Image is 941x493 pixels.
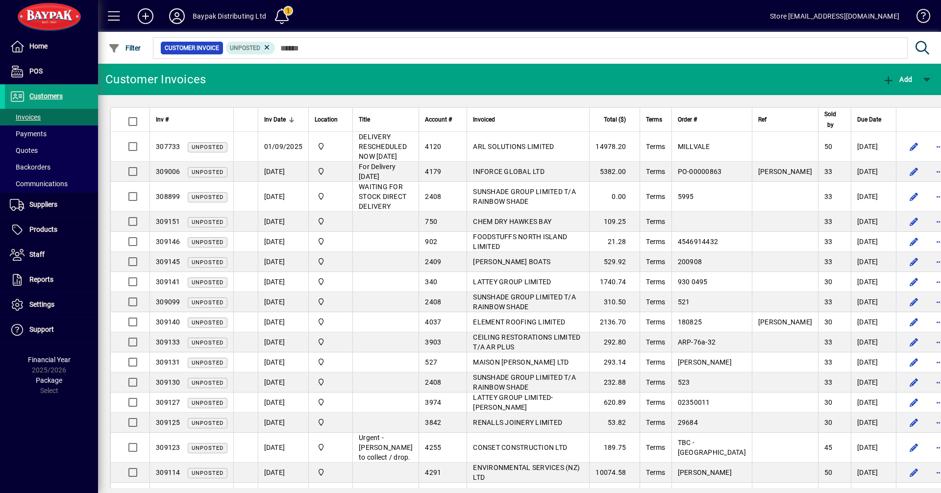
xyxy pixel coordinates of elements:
[192,470,223,476] span: Unposted
[646,114,662,125] span: Terms
[906,465,922,480] button: Edit
[646,338,665,346] span: Terms
[473,318,565,326] span: ELEMENT ROOFING LIMITED
[473,218,551,225] span: CHEM DRY HAWKES BAY
[10,147,38,154] span: Quotes
[851,433,896,463] td: [DATE]
[315,467,347,478] span: Baypak - Onekawa
[29,67,43,75] span: POS
[646,278,665,286] span: Terms
[192,219,223,225] span: Unposted
[851,413,896,433] td: [DATE]
[315,256,347,267] span: Baypak - Onekawa
[906,164,922,179] button: Edit
[824,218,833,225] span: 33
[315,357,347,368] span: Baypak - Onekawa
[678,238,718,246] span: 4546914432
[28,356,71,364] span: Financial Year
[106,39,144,57] button: Filter
[851,292,896,312] td: [DATE]
[473,394,553,411] span: LATTEY GROUP LIMITED-[PERSON_NAME]
[192,340,223,346] span: Unposted
[10,163,50,171] span: Backorders
[105,72,206,87] div: Customer Invoices
[824,318,833,326] span: 30
[880,71,915,88] button: Add
[5,318,98,342] a: Support
[473,333,580,351] span: CEILING RESTORATIONS LIMITED T/A AR PLUS
[678,358,732,366] span: [PERSON_NAME]
[824,444,833,451] span: 45
[589,232,640,252] td: 21.28
[192,299,223,306] span: Unposted
[315,114,338,125] span: Location
[758,114,767,125] span: Ref
[824,398,833,406] span: 30
[192,279,223,286] span: Unposted
[589,433,640,463] td: 189.75
[473,293,576,311] span: SUNSHADE GROUP LIMITED T/A RAINBOW SHADE
[192,320,223,326] span: Unposted
[906,314,922,330] button: Edit
[315,296,347,307] span: Baypak - Onekawa
[678,143,710,150] span: MILLVALE
[909,2,929,34] a: Knowledge Base
[589,132,640,162] td: 14978.20
[906,214,922,229] button: Edit
[473,258,550,266] span: [PERSON_NAME] BOATS
[824,109,845,130] div: Sold by
[646,168,665,175] span: Terms
[258,212,309,232] td: [DATE]
[315,317,347,327] span: Baypak - Onekawa
[192,420,223,426] span: Unposted
[156,398,180,406] span: 309127
[824,193,833,200] span: 33
[192,144,223,150] span: Unposted
[473,464,580,481] span: ENVIRONMENTAL SERVICES (NZ) LTD
[883,75,912,83] span: Add
[851,332,896,352] td: [DATE]
[678,298,690,306] span: 521
[425,468,441,476] span: 4291
[425,338,441,346] span: 3903
[258,272,309,292] td: [DATE]
[425,238,437,246] span: 902
[359,183,406,210] span: WAITING FOR STOCK DIRECT DELIVERY
[226,42,275,54] mat-chip: Customer Invoice Status: Unposted
[851,393,896,413] td: [DATE]
[589,292,640,312] td: 310.50
[678,338,716,346] span: ARP-76a-32
[258,162,309,182] td: [DATE]
[589,182,640,212] td: 0.00
[315,397,347,408] span: Baypak - Onekawa
[906,415,922,430] button: Edit
[192,259,223,266] span: Unposted
[258,232,309,252] td: [DATE]
[192,239,223,246] span: Unposted
[906,234,922,249] button: Edit
[589,312,640,332] td: 2136.70
[646,419,665,426] span: Terms
[359,114,413,125] div: Title
[156,258,180,266] span: 309145
[473,114,583,125] div: Invoiced
[315,216,347,227] span: Baypak - Onekawa
[192,400,223,406] span: Unposted
[906,139,922,154] button: Edit
[595,114,635,125] div: Total ($)
[359,114,370,125] span: Title
[906,254,922,270] button: Edit
[36,376,62,384] span: Package
[425,444,441,451] span: 4255
[156,193,180,200] span: 308899
[425,378,441,386] span: 2408
[678,114,697,125] span: Order #
[678,419,698,426] span: 29684
[906,394,922,410] button: Edit
[770,8,899,24] div: Store [EMAIL_ADDRESS][DOMAIN_NAME]
[258,332,309,352] td: [DATE]
[678,193,694,200] span: 5995
[315,191,347,202] span: Baypak - Onekawa
[473,168,545,175] span: INFORCE GLOBAL LTD
[315,442,347,453] span: Baypak - Onekawa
